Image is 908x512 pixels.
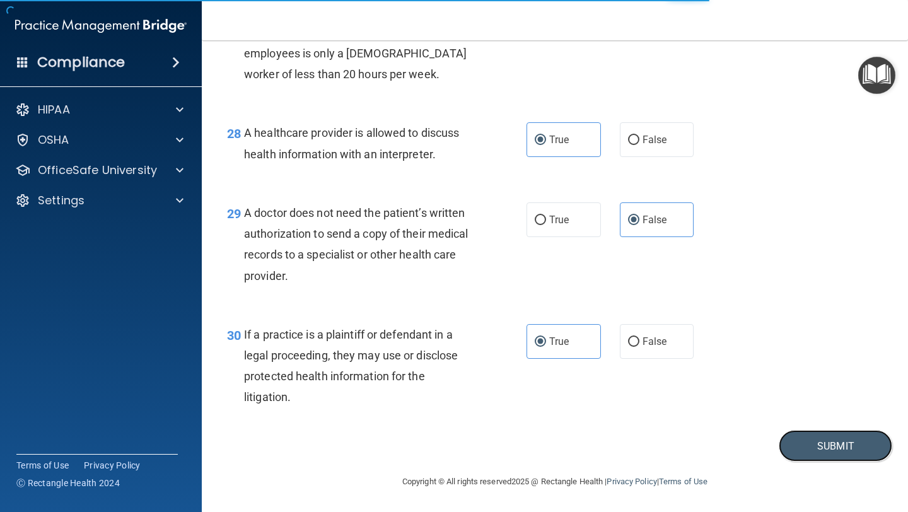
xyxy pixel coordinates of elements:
input: False [628,216,639,225]
input: False [628,136,639,145]
span: 30 [227,328,241,343]
a: Terms of Use [16,459,69,472]
a: HIPAA [15,102,183,117]
span: True [549,214,569,226]
a: Privacy Policy [84,459,141,472]
a: Terms of Use [659,477,707,486]
p: OfficeSafe University [38,163,157,178]
a: OSHA [15,132,183,148]
span: 29 [227,206,241,221]
span: False [643,214,667,226]
a: OfficeSafe University [15,163,183,178]
span: A doctor does not need the patient’s written authorization to send a copy of their medical record... [244,206,469,282]
a: Settings [15,193,183,208]
button: Open Resource Center [858,57,895,94]
div: Copyright © All rights reserved 2025 @ Rectangle Health | | [325,462,785,502]
span: A healthcare provider is allowed to discuss health information with an interpreter. [244,126,459,160]
span: 28 [227,126,241,141]
span: False [643,134,667,146]
input: True [535,337,546,347]
span: True [549,335,569,347]
p: HIPAA [38,102,70,117]
input: True [535,216,546,225]
p: Settings [38,193,84,208]
button: Submit [779,430,892,462]
a: Privacy Policy [607,477,656,486]
h4: Compliance [37,54,125,71]
span: True [549,134,569,146]
p: OSHA [38,132,69,148]
span: False [643,335,667,347]
span: Ⓒ Rectangle Health 2024 [16,477,120,489]
span: If a practice is a plaintiff or defendant in a legal proceeding, they may use or disclose protect... [244,328,458,404]
img: PMB logo [15,13,187,38]
input: True [535,136,546,145]
input: False [628,337,639,347]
